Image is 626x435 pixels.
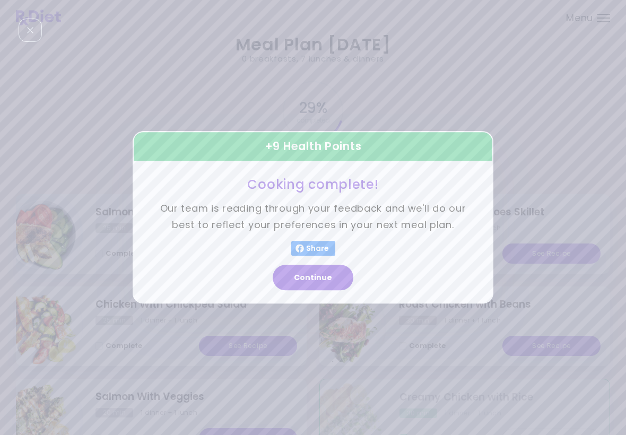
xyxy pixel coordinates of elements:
div: + 9 Health Points [133,131,493,162]
span: Share [304,245,331,253]
button: Continue [273,265,353,291]
p: Our team is reading through your feedback and we'll do our best to reflect your preferences in yo... [159,201,467,233]
button: Share [291,241,335,256]
h3: Cooking complete! [159,176,467,193]
div: Close [19,19,42,42]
